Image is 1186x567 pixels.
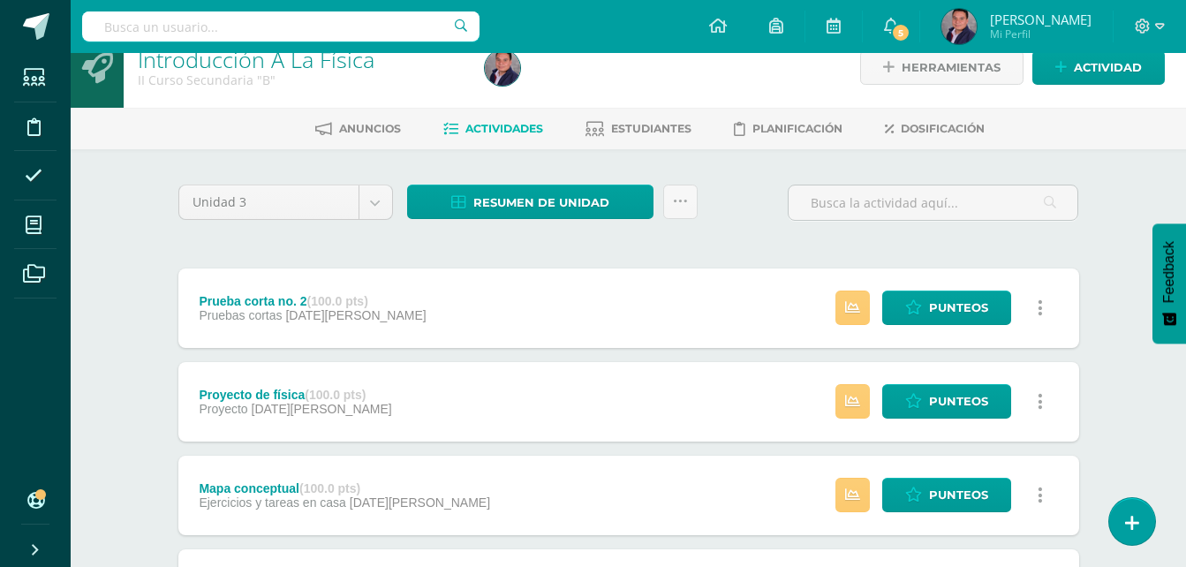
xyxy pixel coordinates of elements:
[350,495,490,510] span: [DATE][PERSON_NAME]
[752,122,842,135] span: Planificación
[315,115,401,143] a: Anuncios
[138,47,464,72] h1: Introducción A La Física
[485,50,520,86] img: 2f5cfbbd6f1a8be69b4d572f42287c4a.png
[734,115,842,143] a: Planificación
[473,186,609,219] span: Resumen de unidad
[199,402,247,416] span: Proyecto
[929,385,988,418] span: Punteos
[199,308,282,322] span: Pruebas cortas
[252,402,392,416] span: [DATE][PERSON_NAME]
[882,291,1011,325] a: Punteos
[199,294,426,308] div: Prueba corta no. 2
[407,185,653,219] a: Resumen de unidad
[1152,223,1186,344] button: Feedback - Mostrar encuesta
[193,185,345,219] span: Unidad 3
[929,479,988,511] span: Punteos
[339,122,401,135] span: Anuncios
[305,388,366,402] strong: (100.0 pts)
[990,11,1092,28] span: [PERSON_NAME]
[465,122,543,135] span: Actividades
[199,495,346,510] span: Ejercicios y tareas en casa
[585,115,691,143] a: Estudiantes
[882,384,1011,419] a: Punteos
[443,115,543,143] a: Actividades
[990,26,1092,42] span: Mi Perfil
[82,11,480,42] input: Busca un usuario...
[882,478,1011,512] a: Punteos
[901,122,985,135] span: Dosificación
[307,294,368,308] strong: (100.0 pts)
[902,51,1001,84] span: Herramientas
[885,115,985,143] a: Dosificación
[199,481,490,495] div: Mapa conceptual
[138,72,464,88] div: II Curso Secundaria 'B'
[611,122,691,135] span: Estudiantes
[1032,50,1165,85] a: Actividad
[299,481,360,495] strong: (100.0 pts)
[1074,51,1142,84] span: Actividad
[199,388,391,402] div: Proyecto de física
[179,185,392,219] a: Unidad 3
[789,185,1077,220] input: Busca la actividad aquí...
[285,308,426,322] span: [DATE][PERSON_NAME]
[891,23,910,42] span: 5
[1161,241,1177,303] span: Feedback
[941,9,977,44] img: 2f5cfbbd6f1a8be69b4d572f42287c4a.png
[860,50,1024,85] a: Herramientas
[138,44,374,74] a: Introducción A La Física
[929,291,988,324] span: Punteos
